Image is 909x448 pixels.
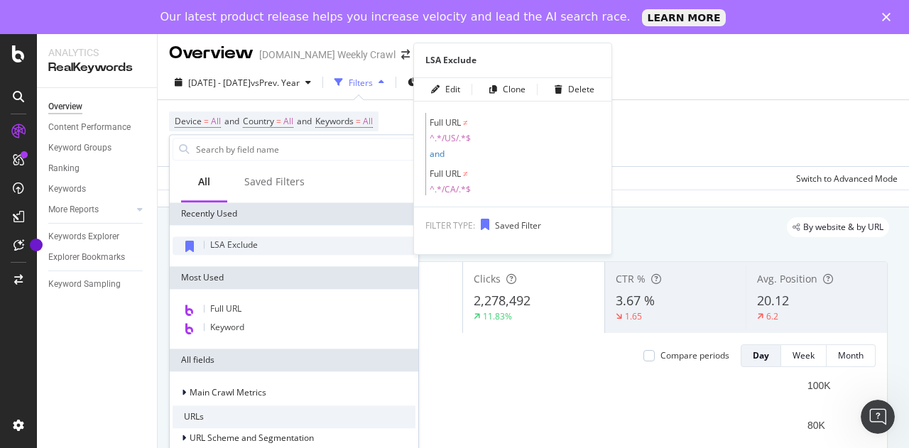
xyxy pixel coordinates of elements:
span: Main Crawl Metrics [190,387,266,399]
div: 1.65 [625,310,642,322]
div: Saved Filters [244,175,305,189]
div: Most Used [170,266,418,289]
div: Clone [503,83,526,95]
span: ^.*/CA/.*$ [430,184,600,195]
div: 6.2 [766,310,778,322]
span: = [204,115,209,127]
div: Keyword Groups [48,141,111,155]
span: All [283,111,293,131]
a: Keyword Groups [48,141,147,155]
div: arrow-right-arrow-left [401,50,410,60]
span: Clicks [474,272,501,285]
a: Overview [48,99,147,114]
button: Filters [329,71,390,94]
span: ≠ [463,116,468,129]
span: All [211,111,221,131]
button: Segments [402,71,469,94]
input: Search by field name [195,138,415,160]
span: 20.12 [757,292,789,309]
span: Keywords [315,115,354,127]
div: URLs [173,405,415,428]
span: URL Scheme and Segmentation [190,432,314,444]
div: 11.83% [483,310,512,322]
span: = [276,115,281,127]
span: CTR % [616,272,646,285]
div: Keywords [48,182,86,197]
a: LEARN MORE [642,9,726,26]
span: Device [175,115,202,127]
button: [DATE] - [DATE]vsPrev. Year [169,71,317,94]
span: By website & by URL [803,223,883,231]
span: Country [243,115,274,127]
div: Our latest product release helps you increase velocity and lead the AI search race. [160,10,631,24]
span: 2,278,492 [474,292,530,309]
div: Month [838,349,864,361]
div: Explorer Bookmarks [48,250,125,265]
div: Close [882,13,896,21]
a: Ranking [48,161,147,176]
iframe: Intercom live chat [861,400,895,434]
a: Keywords Explorer [48,229,147,244]
span: LSA Exclude [210,239,258,251]
div: Day [753,349,769,361]
a: Keyword Sampling [48,277,147,292]
button: Edit [425,78,460,101]
div: Compare periods [660,349,729,361]
div: [DOMAIN_NAME] Weekly Crawl [259,48,396,62]
span: Saved Filter [495,219,541,231]
text: 100K [807,380,831,391]
div: Overview [48,99,82,114]
a: Explorer Bookmarks [48,250,147,265]
span: Full URL [430,168,461,180]
a: Keywords [48,182,147,197]
text: 80K [807,420,826,431]
div: Keyword Sampling [48,277,121,292]
div: RealKeywords [48,60,146,76]
span: Keyword [210,321,244,333]
span: = [356,115,361,127]
div: legacy label [787,217,889,237]
span: Full URL [430,116,461,129]
span: All [363,111,373,131]
div: Analytics [48,45,146,60]
button: Day [741,344,781,367]
button: Switch to Advanced Mode [790,167,898,190]
div: Overview [169,41,254,65]
div: Week [793,349,815,361]
div: LSA Exclude [414,55,611,66]
div: More Reports [48,202,99,217]
span: Avg. Position [757,272,817,285]
span: and [297,115,312,127]
button: Clone [484,78,526,101]
div: Switch to Advanced Mode [796,173,898,185]
button: Delete [549,78,594,101]
div: Tooltip anchor [30,239,43,251]
div: Delete [568,83,594,95]
span: FILTER TYPE: [425,219,475,231]
span: vs Prev. Year [251,77,300,89]
div: Recently Used [170,202,418,225]
span: and [224,115,239,127]
button: Month [827,344,876,367]
span: [DATE] - [DATE] [188,77,251,89]
div: All fields [170,349,418,371]
span: ^.*/US/.*$ [430,133,600,144]
span: Full URL [210,302,241,315]
div: Filters [349,77,373,89]
div: Ranking [48,161,80,176]
button: Week [781,344,827,367]
span: ≠ [463,168,468,180]
a: More Reports [48,202,133,217]
div: Edit [445,83,460,95]
span: and [430,148,445,160]
div: Content Performance [48,120,131,135]
a: Content Performance [48,120,147,135]
span: 3.67 % [616,292,655,309]
div: All [198,175,210,189]
div: Keywords Explorer [48,229,119,244]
